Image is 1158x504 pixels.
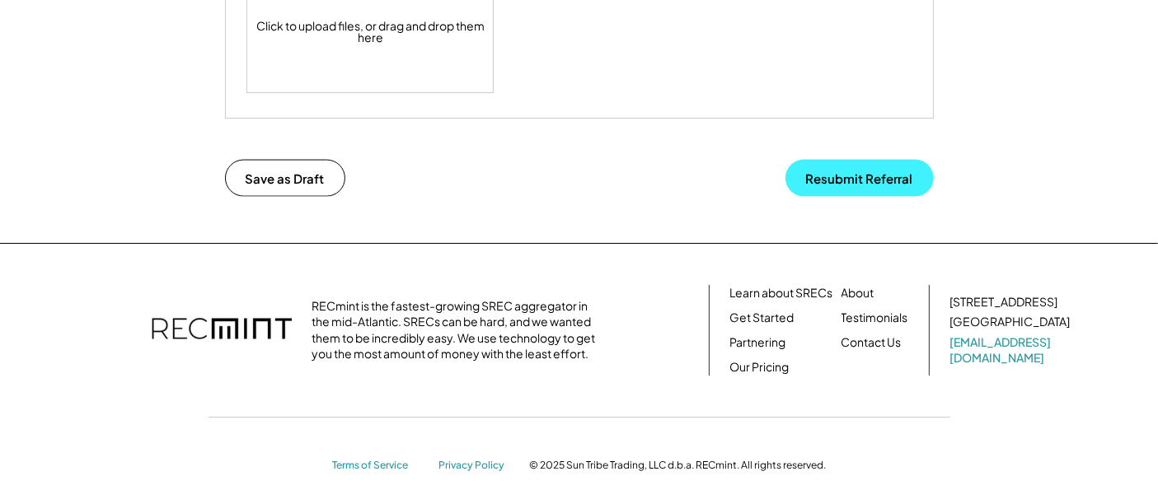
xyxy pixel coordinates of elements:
a: Our Pricing [730,359,790,376]
button: Save as Draft [225,160,345,197]
a: Terms of Service [332,459,423,473]
a: Learn about SRECs [730,285,833,301]
div: © 2025 Sun Tribe Trading, LLC d.b.a. RECmint. All rights reserved. [529,459,826,472]
div: [STREET_ADDRESS] [950,294,1058,310]
a: About [842,285,874,301]
img: recmint-logotype%403x.png [152,301,292,359]
a: Get Started [730,310,795,326]
a: [EMAIL_ADDRESS][DOMAIN_NAME] [950,334,1074,366]
a: Partnering [730,334,786,351]
div: [GEOGRAPHIC_DATA] [950,314,1071,330]
a: Testimonials [842,310,908,326]
a: Privacy Policy [438,459,513,473]
a: Contact Us [842,334,902,351]
div: RECmint is the fastest-growing SREC aggregator in the mid-Atlantic. SRECs can be hard, and we wan... [312,298,605,362]
button: Resubmit Referral [785,160,934,197]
